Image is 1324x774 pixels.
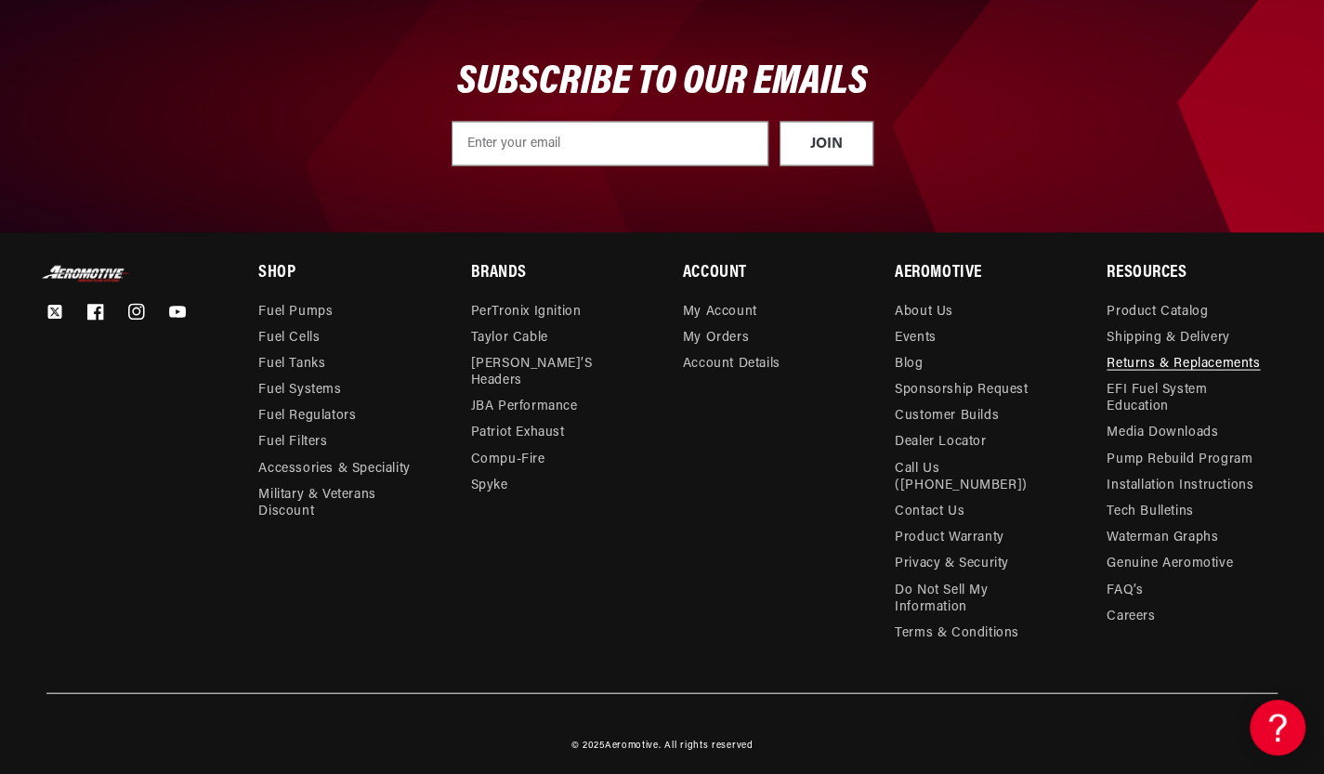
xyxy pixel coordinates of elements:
[895,429,986,455] a: Dealer Locator
[1107,551,1233,577] a: Genuine Aeromotive
[895,403,999,429] a: Customer Builds
[470,473,507,499] a: Spyke
[895,304,953,325] a: About Us
[895,351,923,377] a: Blog
[1107,420,1218,446] a: Media Downloads
[470,351,626,394] a: [PERSON_NAME]’s Headers
[470,325,547,351] a: Taylor Cable
[258,377,341,403] a: Fuel Systems
[780,122,873,166] button: JOIN
[1107,578,1143,604] a: FAQ’s
[1107,525,1218,551] a: Waterman Graphs
[1107,377,1263,420] a: EFI Fuel System Education
[895,525,1004,551] a: Product Warranty
[1107,325,1229,351] a: Shipping & Delivery
[571,741,662,751] small: © 2025 .
[1107,604,1155,630] a: Careers
[452,122,768,166] input: Enter your email
[470,447,544,473] a: Compu-Fire
[683,351,780,377] a: Account Details
[1107,499,1193,525] a: Tech Bulletins
[895,325,937,351] a: Events
[1107,473,1253,499] a: Installation Instructions
[895,578,1051,621] a: Do Not Sell My Information
[895,456,1051,499] a: Call Us ([PHONE_NUMBER])
[258,304,333,325] a: Fuel Pumps
[1107,447,1252,473] a: Pump Rebuild Program
[470,304,581,325] a: PerTronix Ignition
[258,325,320,351] a: Fuel Cells
[664,741,753,751] small: All rights reserved
[258,482,428,525] a: Military & Veterans Discount
[258,456,410,482] a: Accessories & Speciality
[470,420,564,446] a: Patriot Exhaust
[1107,351,1260,377] a: Returns & Replacements
[258,351,325,377] a: Fuel Tanks
[895,621,1019,647] a: Terms & Conditions
[258,403,356,429] a: Fuel Regulators
[605,741,659,751] a: Aeromotive
[40,266,133,283] img: Aeromotive
[895,551,1009,577] a: Privacy & Security
[895,377,1028,403] a: Sponsorship Request
[258,429,327,455] a: Fuel Filters
[683,325,749,351] a: My Orders
[457,61,868,103] span: SUBSCRIBE TO OUR EMAILS
[470,394,577,420] a: JBA Performance
[895,499,964,525] a: Contact Us
[1107,304,1208,325] a: Product Catalog
[683,304,757,325] a: My Account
